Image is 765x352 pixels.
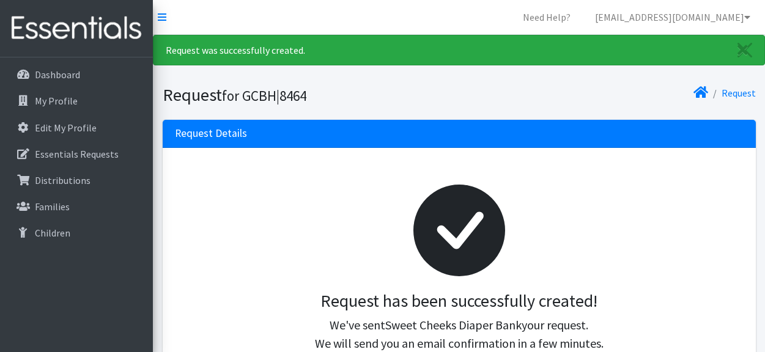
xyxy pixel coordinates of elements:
[725,35,764,65] a: Close
[5,89,148,113] a: My Profile
[5,194,148,219] a: Families
[585,5,760,29] a: [EMAIL_ADDRESS][DOMAIN_NAME]
[513,5,580,29] a: Need Help?
[35,95,78,107] p: My Profile
[185,291,734,312] h3: Request has been successfully created!
[35,148,119,160] p: Essentials Requests
[5,168,148,193] a: Distributions
[163,84,455,106] h1: Request
[153,35,765,65] div: Request was successfully created.
[35,200,70,213] p: Families
[35,227,70,239] p: Children
[5,142,148,166] a: Essentials Requests
[35,174,91,186] p: Distributions
[5,8,148,49] img: HumanEssentials
[35,68,80,81] p: Dashboard
[5,62,148,87] a: Dashboard
[722,87,756,99] a: Request
[5,221,148,245] a: Children
[385,317,522,332] span: Sweet Cheeks Diaper Bank
[35,122,97,134] p: Edit My Profile
[222,87,306,105] small: for GCBH|8464
[5,116,148,140] a: Edit My Profile
[175,127,247,140] h3: Request Details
